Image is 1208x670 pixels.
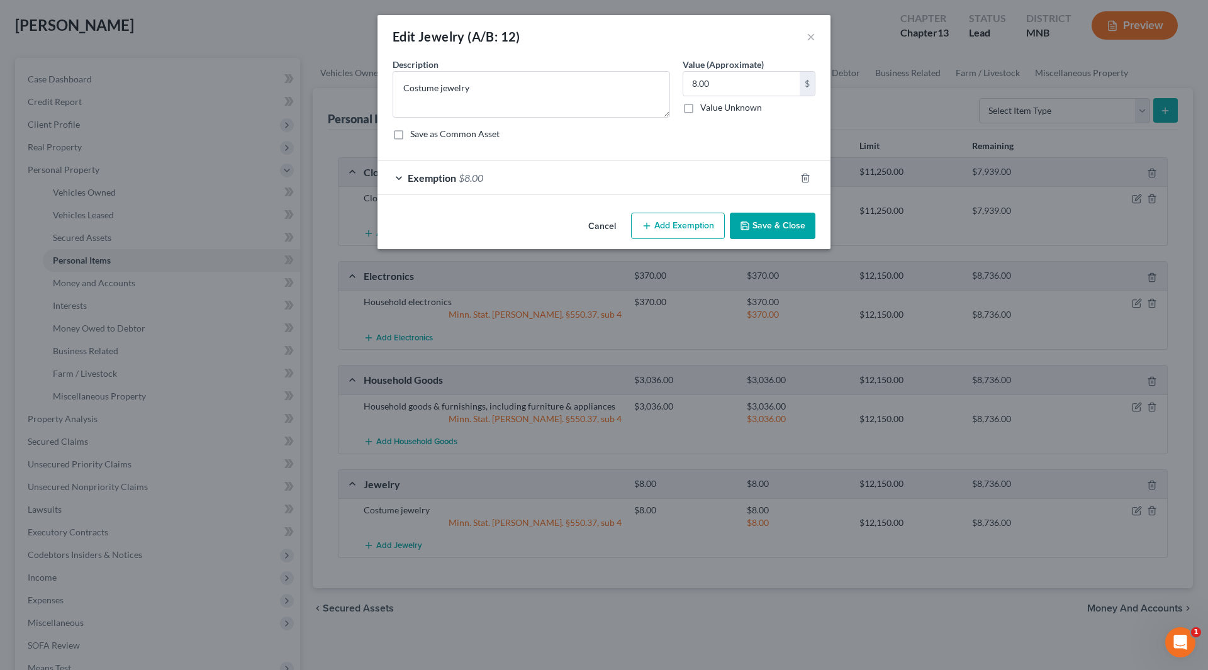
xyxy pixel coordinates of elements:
iframe: Intercom live chat [1165,627,1195,657]
span: Exemption [408,172,456,184]
button: Add Exemption [631,213,725,239]
label: Value (Approximate) [683,58,764,71]
span: $8.00 [459,172,483,184]
button: × [807,29,815,44]
label: Value Unknown [700,101,762,114]
span: 1 [1191,627,1201,637]
span: Description [393,59,439,70]
div: Edit Jewelry (A/B: 12) [393,28,520,45]
input: 0.00 [683,72,800,96]
button: Save & Close [730,213,815,239]
div: $ [800,72,815,96]
label: Save as Common Asset [410,128,500,140]
button: Cancel [578,214,626,239]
